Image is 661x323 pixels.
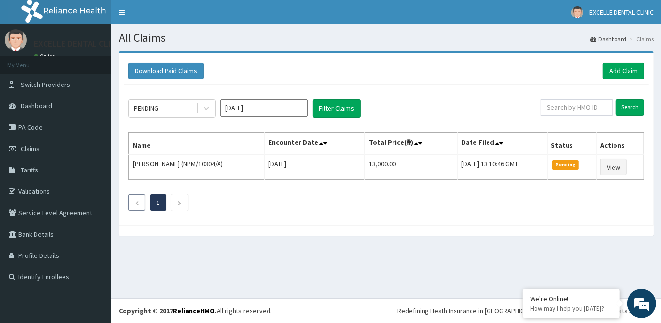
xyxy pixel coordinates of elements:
[21,166,38,174] span: Tariffs
[134,103,158,113] div: PENDING
[21,102,52,110] span: Dashboard
[547,133,597,155] th: Status
[157,198,160,207] a: Page 1 is your current page
[5,218,185,252] textarea: Type your message and hit 'Enter'
[457,133,547,155] th: Date Filed
[21,144,40,153] span: Claims
[119,32,654,44] h1: All Claims
[364,133,457,155] th: Total Price(₦)
[159,5,182,28] div: Minimize live chat window
[541,99,613,116] input: Search by HMO ID
[128,63,204,79] button: Download Paid Claims
[18,49,39,73] img: d_794563401_company_1708531726252_794563401
[603,63,644,79] a: Add Claim
[571,6,583,18] img: User Image
[177,198,182,207] a: Next page
[600,159,627,175] a: View
[56,99,134,197] span: We're online!
[616,99,644,116] input: Search
[590,35,626,43] a: Dashboard
[265,154,365,180] td: [DATE]
[21,80,70,89] span: Switch Providers
[111,298,661,323] footer: All rights reserved.
[173,306,215,315] a: RelianceHMO
[129,133,265,155] th: Name
[530,305,613,313] p: How may I help you today?
[397,306,654,316] div: Redefining Heath Insurance in [GEOGRAPHIC_DATA] using Telemedicine and Data Science!
[119,306,217,315] strong: Copyright © 2017 .
[597,133,644,155] th: Actions
[313,99,361,118] button: Filter Claims
[589,8,654,17] span: EXCELLE DENTAL CLINIC
[34,53,57,60] a: Online
[135,198,139,207] a: Previous page
[457,154,547,180] td: [DATE] 13:10:46 GMT
[552,160,579,169] span: Pending
[220,99,308,117] input: Select Month and Year
[50,54,163,67] div: Chat with us now
[265,133,365,155] th: Encounter Date
[34,39,124,48] p: EXCELLE DENTAL CLINIC
[129,154,265,180] td: [PERSON_NAME] (NPM/10304/A)
[627,35,654,43] li: Claims
[364,154,457,180] td: 13,000.00
[530,294,613,303] div: We're Online!
[5,29,27,51] img: User Image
